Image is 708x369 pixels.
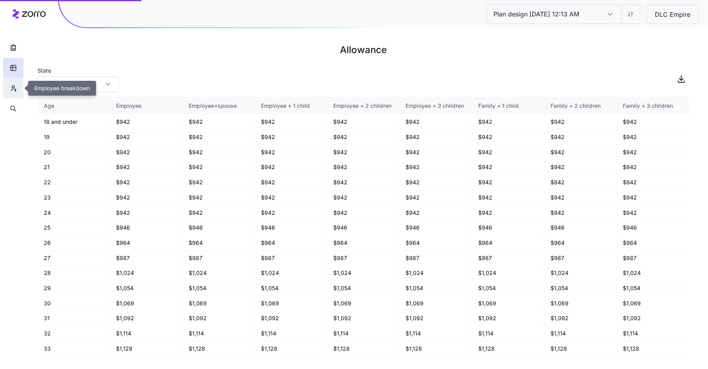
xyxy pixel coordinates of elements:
[327,205,399,221] td: $942
[623,102,683,110] div: Family + 3 children
[110,190,182,205] td: $942
[255,205,327,221] td: $942
[617,235,689,251] td: $964
[110,235,182,251] td: $964
[182,160,255,175] td: $942
[38,205,110,221] td: 24
[110,114,182,130] td: $942
[400,160,472,175] td: $942
[544,311,617,326] td: $1,092
[544,281,617,296] td: $1,054
[544,190,617,205] td: $942
[544,296,617,311] td: $1,069
[472,190,544,205] td: $942
[182,251,255,266] td: $987
[617,160,689,175] td: $942
[116,102,175,110] div: Employee
[472,341,544,357] td: $1,128
[544,145,617,160] td: $942
[110,130,182,145] td: $942
[400,114,472,130] td: $942
[327,311,399,326] td: $1,092
[327,341,399,357] td: $1,128
[38,281,110,296] td: 29
[110,311,182,326] td: $1,092
[110,341,182,357] td: $1,128
[544,160,617,175] td: $942
[255,311,327,326] td: $1,092
[544,235,617,251] td: $964
[182,326,255,341] td: $1,114
[182,266,255,281] td: $1,024
[472,220,544,235] td: $946
[38,114,110,130] td: 18 and under
[400,220,472,235] td: $946
[400,175,472,190] td: $942
[400,130,472,145] td: $942
[472,205,544,221] td: $942
[400,205,472,221] td: $942
[472,281,544,296] td: $1,054
[110,326,182,341] td: $1,114
[544,341,617,357] td: $1,128
[110,145,182,160] td: $942
[400,326,472,341] td: $1,114
[38,66,51,75] label: State
[472,130,544,145] td: $942
[327,266,399,281] td: $1,024
[255,160,327,175] td: $942
[472,235,544,251] td: $964
[617,220,689,235] td: $946
[406,102,465,110] div: Employee + 3 children
[182,145,255,160] td: $942
[617,130,689,145] td: $942
[182,296,255,311] td: $1,069
[472,145,544,160] td: $942
[327,296,399,311] td: $1,069
[255,281,327,296] td: $1,054
[182,311,255,326] td: $1,092
[544,326,617,341] td: $1,114
[472,160,544,175] td: $942
[478,102,538,110] div: Family + 1 child
[189,102,248,110] div: Employee+spouse
[400,190,472,205] td: $942
[110,205,182,221] td: $942
[38,341,110,357] td: 33
[110,266,182,281] td: $1,024
[617,341,689,357] td: $1,128
[38,190,110,205] td: 23
[617,296,689,311] td: $1,069
[617,281,689,296] td: $1,054
[472,266,544,281] td: $1,024
[617,145,689,160] td: $942
[544,266,617,281] td: $1,024
[38,175,110,190] td: 22
[472,311,544,326] td: $1,092
[255,145,327,160] td: $942
[617,251,689,266] td: $987
[327,160,399,175] td: $942
[472,326,544,341] td: $1,114
[182,114,255,130] td: $942
[327,145,399,160] td: $942
[38,220,110,235] td: 25
[544,220,617,235] td: $946
[44,102,103,110] div: Age
[472,114,544,130] td: $942
[400,296,472,311] td: $1,069
[544,130,617,145] td: $942
[38,41,689,59] h1: Allowance
[472,175,544,190] td: $942
[38,296,110,311] td: 30
[400,311,472,326] td: $1,092
[182,220,255,235] td: $946
[472,296,544,311] td: $1,069
[261,102,320,110] div: Employee + 1 child
[327,326,399,341] td: $1,114
[327,281,399,296] td: $1,054
[551,102,610,110] div: Family + 2 children
[327,114,399,130] td: $942
[110,220,182,235] td: $946
[400,235,472,251] td: $964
